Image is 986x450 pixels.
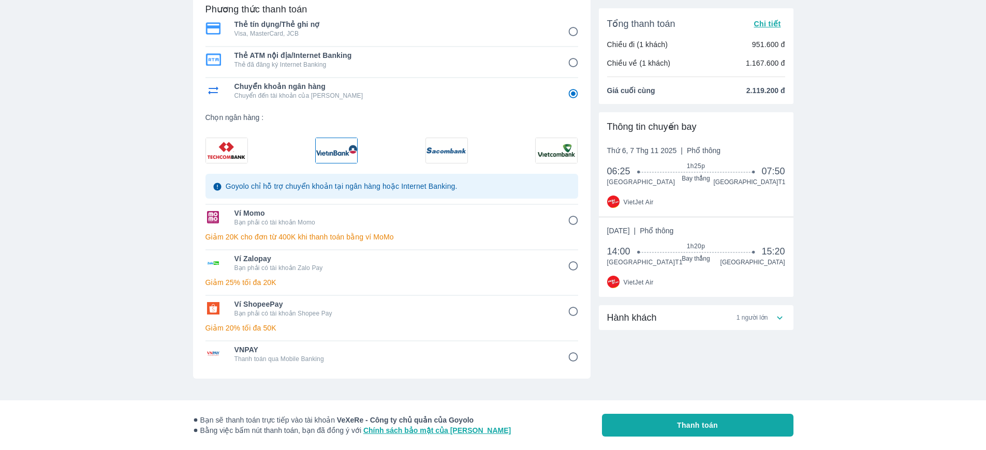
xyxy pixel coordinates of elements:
[234,218,553,227] p: Bạn phải có tài khoản Momo
[426,138,467,163] img: 1
[205,16,578,41] div: Thẻ tín dụng/Thẻ ghi nợThẻ tín dụng/Thẻ ghi nợVisa, MasterCard, JCB
[234,264,553,272] p: Bạn phải có tài khoản Zalo Pay
[205,53,221,66] img: Thẻ ATM nội địa/Internet Banking
[234,309,553,318] p: Bạn phải có tài khoản Shopee Pay
[205,112,578,123] span: Chọn ngân hàng :
[205,211,221,223] img: Ví Momo
[607,311,657,324] span: Hành khách
[205,323,578,333] p: Giảm 20% tối đa 50K
[639,254,753,263] span: Bay thẳng
[234,208,553,218] span: Ví Momo
[714,178,785,186] span: [GEOGRAPHIC_DATA] T1
[205,3,307,16] h6: Phương thức thanh toán
[607,18,675,30] span: Tổng thanh toán
[234,29,553,38] p: Visa, MasterCard, JCB
[206,138,247,163] img: 1
[234,355,553,363] p: Thanh toán qua Mobile Banking
[607,145,721,156] span: Thứ 6, 7 Thg 11 2025
[677,420,718,430] span: Thanh toán
[639,162,753,170] span: 1h25p
[205,47,578,72] div: Thẻ ATM nội địa/Internet BankingThẻ ATM nội địa/Internet BankingThẻ đã đăng ký Internet Banking
[624,278,654,287] span: VietJet Air
[234,299,553,309] span: Ví ShopeePay
[737,313,768,322] span: 1 người lớn
[607,165,639,177] span: 06:25
[234,50,553,61] span: Thẻ ATM nội địa/Internet Banking
[607,245,639,258] span: 14:00
[205,232,578,242] p: Giảm 20K cho đơn từ 400K khi thanh toán bằng ví MoMo
[205,277,578,288] p: Giảm 25% tối đa 20K
[337,416,474,424] strong: VeXeRe - Công ty chủ quản của Goyolo
[316,138,357,163] img: 1
[205,296,578,321] div: Ví ShopeePayVí ShopeePayBạn phải có tài khoản Shopee Pay
[205,302,221,314] img: Ví ShopeePay
[205,250,578,275] div: Ví ZalopayVí ZalopayBạn phải có tài khoản Zalo Pay
[205,257,221,269] img: Ví Zalopay
[599,305,793,330] div: Hành khách1 người lớn
[193,415,511,425] span: Bạn sẽ thanh toán trực tiếp vào tài khoản
[234,19,553,29] span: Thẻ tín dụng/Thẻ ghi nợ
[602,414,793,437] button: Thanh toán
[639,174,753,183] span: Bay thẳng
[205,205,578,230] div: Ví MomoVí MomoBạn phải có tài khoản Momo
[746,85,785,96] span: 2.119.200 đ
[234,92,553,100] p: Chuyển đến tài khoản của [PERSON_NAME]
[234,61,553,69] p: Thẻ đã đăng ký Internet Banking
[624,198,654,206] span: VietJet Air
[226,181,458,191] p: Goyolo chỉ hỗ trợ chuyển khoản tại ngân hàng hoặc Internet Banking.
[640,227,673,235] span: Phổ thông
[607,39,668,50] p: Chiều đi (1 khách)
[607,85,655,96] span: Giá cuối cùng
[607,121,785,133] div: Thông tin chuyến bay
[536,138,577,163] img: 1
[746,58,785,68] p: 1.167.600 đ
[205,78,578,103] div: Chuyển khoản ngân hàngChuyển khoản ngân hàngChuyển đến tài khoản của [PERSON_NAME]
[205,84,221,97] img: Chuyển khoản ngân hàng
[205,341,578,366] div: VNPAYVNPAYThanh toán qua Mobile Banking
[234,81,553,92] span: Chuyển khoản ngân hàng
[687,146,720,155] span: Phổ thông
[754,20,781,28] span: Chi tiết
[752,39,785,50] p: 951.600 đ
[234,253,553,264] span: Ví Zalopay
[749,17,785,31] button: Chi tiết
[363,426,511,434] a: Chính sách bảo mật của [PERSON_NAME]
[639,242,753,250] span: 1h20p
[761,245,785,258] span: 15:20
[205,348,221,360] img: VNPAY
[761,165,785,177] span: 07:50
[205,22,221,35] img: Thẻ tín dụng/Thẻ ghi nợ
[193,425,511,436] span: Bằng việc bấm nút thanh toán, bạn đã đồng ý với
[607,226,674,236] span: [DATE]
[607,58,671,68] p: Chiều về (1 khách)
[234,344,553,355] span: VNPAY
[634,227,636,235] span: |
[681,146,683,155] span: |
